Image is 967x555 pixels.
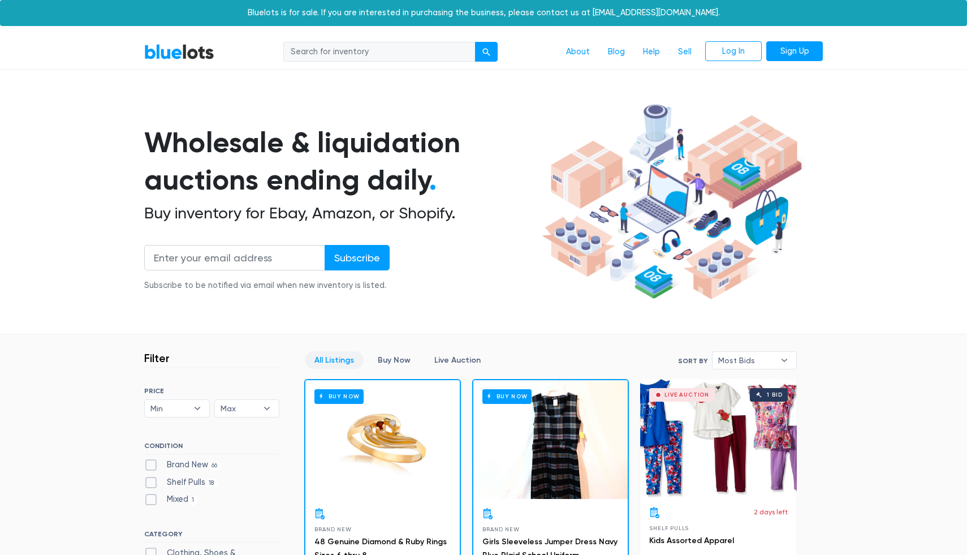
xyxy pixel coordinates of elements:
label: Mixed [144,493,198,506]
h1: Wholesale & liquidation auctions ending daily [144,124,538,199]
input: Search for inventory [283,42,476,62]
a: Help [634,41,669,63]
span: Brand New [482,526,519,532]
a: Blog [599,41,634,63]
input: Enter your email address [144,245,325,270]
span: Min [150,400,188,417]
h6: Buy Now [482,389,532,403]
a: BlueLots [144,44,214,60]
a: Kids Assorted Apparel [649,536,734,545]
h2: Buy inventory for Ebay, Amazon, or Shopify. [144,204,538,223]
input: Subscribe [325,245,390,270]
h6: PRICE [144,387,279,395]
a: Log In [705,41,762,62]
b: ▾ [255,400,279,417]
h6: Buy Now [314,389,364,403]
label: Brand New [144,459,221,471]
span: 66 [208,461,221,470]
a: Sign Up [766,41,823,62]
div: 1 bid [767,392,782,398]
span: Shelf Pulls [649,525,689,531]
img: hero-ee84e7d0318cb26816c560f6b4441b76977f77a177738b4e94f68c95b2b83dbb.png [538,99,806,305]
span: Most Bids [718,352,775,369]
a: Buy Now [368,351,420,369]
span: 1 [188,496,198,505]
b: ▾ [772,352,796,369]
div: Live Auction [664,392,709,398]
a: Buy Now [305,380,460,499]
h3: Filter [144,351,170,365]
a: All Listings [305,351,364,369]
b: ▾ [185,400,209,417]
div: Subscribe to be notified via email when new inventory is listed. [144,279,390,292]
p: 2 days left [754,507,788,517]
a: Live Auction 1 bid [640,379,797,498]
span: Brand New [314,526,351,532]
span: Max [221,400,258,417]
label: Shelf Pulls [144,476,218,489]
h6: CATEGORY [144,530,279,543]
label: Sort By [678,356,707,366]
a: Live Auction [425,351,490,369]
h6: CONDITION [144,442,279,454]
a: Sell [669,41,701,63]
a: Buy Now [473,380,628,499]
span: . [429,163,437,197]
span: 18 [205,479,218,488]
a: About [557,41,599,63]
